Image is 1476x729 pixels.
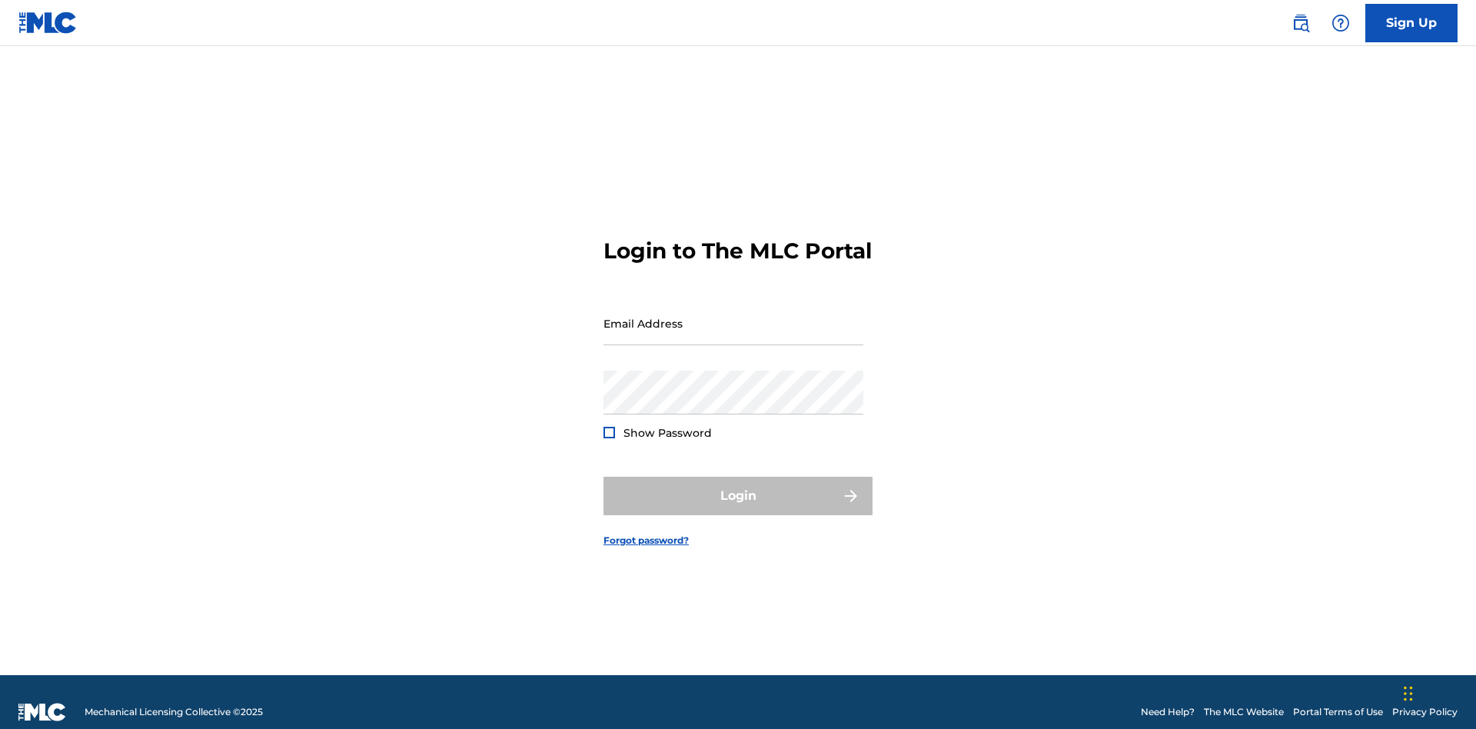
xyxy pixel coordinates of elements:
[1331,14,1350,32] img: help
[1285,8,1316,38] a: Public Search
[18,703,66,721] img: logo
[1291,14,1310,32] img: search
[18,12,78,34] img: MLC Logo
[1365,4,1458,42] a: Sign Up
[1325,8,1356,38] div: Help
[1293,705,1383,719] a: Portal Terms of Use
[603,534,689,548] a: Forgot password?
[623,426,712,440] span: Show Password
[1141,705,1195,719] a: Need Help?
[1392,705,1458,719] a: Privacy Policy
[85,705,263,719] span: Mechanical Licensing Collective © 2025
[603,238,872,265] h3: Login to The MLC Portal
[1404,671,1413,717] div: Drag
[1399,655,1476,729] iframe: Chat Widget
[1204,705,1284,719] a: The MLC Website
